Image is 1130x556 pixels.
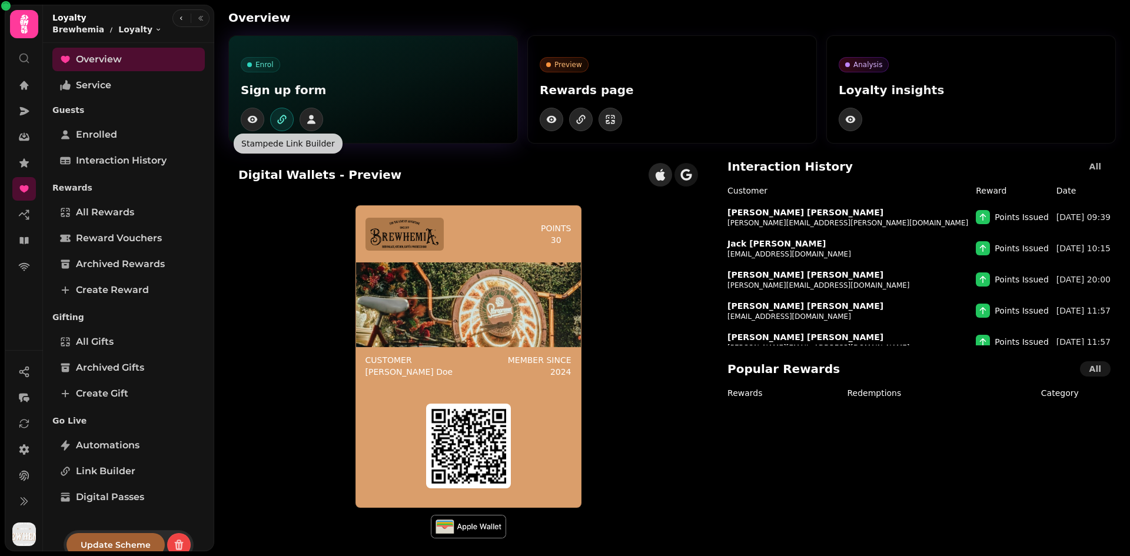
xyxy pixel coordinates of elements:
a: Interaction History [52,149,205,172]
p: Points Issued [995,211,1049,223]
h2: Popular Rewards [727,361,840,377]
a: All Rewards [52,201,205,224]
p: [EMAIL_ADDRESS][DOMAIN_NAME] [727,312,851,321]
p: Gifting [52,307,205,328]
h2: Loyalty [52,12,162,24]
p: Points Issued [995,274,1049,285]
a: Archived Gifts [52,356,205,379]
p: [PERSON_NAME] Doe [365,366,453,378]
p: [DATE] 10:15 [1056,242,1111,254]
button: Loyalty [118,24,162,35]
p: [PERSON_NAME][EMAIL_ADDRESS][DOMAIN_NAME] [727,343,910,352]
p: points [541,222,571,234]
span: Create Gift [76,387,128,401]
img: header [370,220,439,248]
p: 2024 [550,366,571,378]
a: Create Gift [52,382,205,405]
span: Service [76,78,111,92]
p: [DATE] 20:00 [1056,274,1111,285]
a: Archived Rewards [52,252,205,276]
p: Analysis [853,60,882,69]
p: Loyalty insights [839,82,1104,98]
p: Guests [52,99,205,121]
span: Link Builder [76,464,135,478]
p: [PERSON_NAME] [PERSON_NAME] [727,300,883,312]
a: Reward Vouchers [52,227,205,250]
span: Interaction History [76,154,167,168]
img: qr-code.png [431,408,506,484]
p: [DATE] 09:39 [1056,211,1111,223]
a: Link Builder [52,460,205,483]
img: User avatar [12,522,36,546]
th: Date [1056,184,1115,202]
p: Customer [365,354,453,366]
th: Category [1005,387,1115,404]
span: Archived Gifts [76,361,144,375]
nav: Tabs [43,43,214,530]
p: [PERSON_NAME] [PERSON_NAME] [727,207,883,218]
div: Stampede Link Builder [234,134,343,154]
p: Rewards page [540,82,805,98]
nav: breadcrumb [52,24,162,35]
th: Customer [718,184,975,202]
th: Rewards [718,387,846,404]
p: [PERSON_NAME][EMAIL_ADDRESS][PERSON_NAME][DOMAIN_NAME] [727,218,968,228]
a: Service [52,74,205,97]
h2: Interaction History [727,158,853,175]
p: [EMAIL_ADDRESS][DOMAIN_NAME] [727,249,851,259]
p: Sign up form [241,82,506,98]
th: Reward [975,184,1056,202]
p: Jack [PERSON_NAME] [727,238,826,249]
p: [DATE] 11:57 [1056,336,1111,348]
h2: Digital Wallets - Preview [238,167,401,183]
p: [DATE] 11:57 [1056,305,1111,317]
p: Points Issued [995,305,1049,317]
a: Automations [52,434,205,457]
p: 30 [551,234,561,246]
span: All Gifts [76,335,114,349]
a: Enrolled [52,123,205,147]
p: Member since [508,354,571,366]
span: All Rewards [76,205,134,219]
button: All [1080,159,1111,174]
p: [PERSON_NAME] [PERSON_NAME] [727,269,883,281]
p: [PERSON_NAME] [PERSON_NAME] [727,331,883,343]
a: Digital Passes [52,485,205,509]
p: Enrol [255,60,274,69]
button: All [1080,361,1111,377]
h2: Overview [228,9,454,26]
span: Overview [76,52,122,66]
p: Go Live [52,410,205,431]
a: Overview [52,48,205,71]
p: Preview [554,60,582,69]
p: Brewhemia [52,24,104,35]
span: All [1089,162,1101,171]
span: Archived Rewards [76,257,165,271]
span: Create reward [76,283,149,297]
span: Enrolled [76,128,117,142]
button: User avatar [10,522,38,546]
span: Reward Vouchers [76,231,162,245]
span: Update Scheme [81,541,151,549]
img: apple wallet [431,515,506,538]
span: Automations [76,438,139,452]
p: [PERSON_NAME][EMAIL_ADDRESS][DOMAIN_NAME] [727,281,910,290]
a: All Gifts [52,330,205,354]
p: Points Issued [995,336,1049,348]
p: Rewards [52,177,205,198]
p: Points Issued [995,242,1049,254]
span: Digital Passes [76,490,144,504]
span: All [1089,365,1101,373]
th: Redemptions [846,387,1004,404]
a: Create reward [52,278,205,302]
